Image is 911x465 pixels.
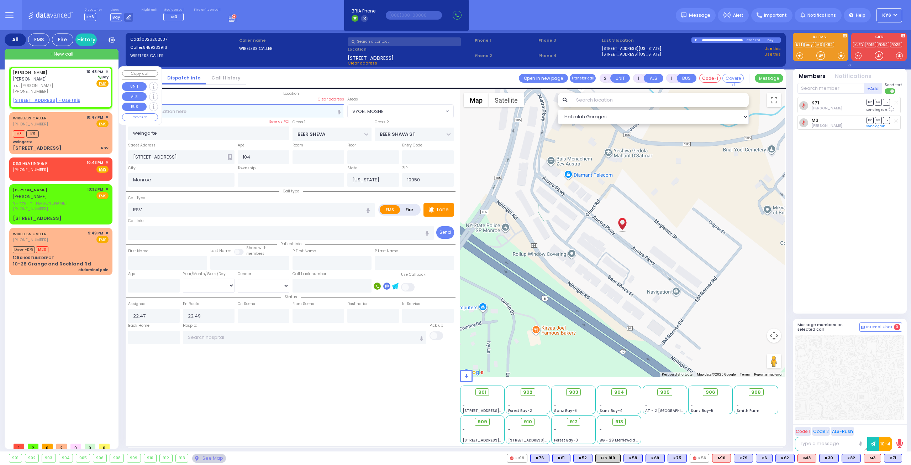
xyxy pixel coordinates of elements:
[508,438,575,443] span: [STREET_ADDRESS][PERSON_NAME]
[746,36,753,44] div: 0:00
[712,454,731,463] div: ALS
[293,248,316,254] label: P First Name
[510,456,514,460] img: red-radio-icon.svg
[712,454,731,463] div: M16
[851,35,907,40] label: KJFD
[879,437,892,451] button: 10-4
[842,454,861,463] div: K82
[13,167,48,172] span: [PHONE_NUMBER]
[867,124,885,128] a: Send again
[767,37,781,43] div: Bay
[401,272,426,278] label: Use Callback
[462,368,485,377] img: Google
[347,104,454,118] span: VYOEL MOSHE
[811,123,842,128] span: Chananya Indig
[554,408,577,413] span: Sanz Bay-6
[508,397,510,403] span: -
[84,8,102,12] label: Dispatcher
[5,33,26,46] div: All
[386,11,442,20] input: (000)000-00000
[530,454,549,463] div: K76
[507,454,527,463] div: FD19
[519,74,568,83] a: Open in new page
[645,408,698,413] span: AT - 2 [GEOGRAPHIC_DATA]
[600,432,602,438] span: -
[56,444,67,449] span: 2
[87,187,103,192] span: 10:32 PM
[436,206,449,213] p: Tone
[885,88,896,95] label: Turn off text
[352,8,375,14] span: BRIA Phone
[875,99,882,105] span: SO
[348,55,394,60] span: [STREET_ADDRESS]
[864,454,881,463] div: M3
[105,186,109,192] span: ✕
[13,231,47,237] a: WIRELESS CALLER
[70,444,81,449] span: 0
[238,301,255,307] label: On Scene
[877,42,889,47] a: FD64
[693,456,696,460] img: red-radio-icon.svg
[26,130,39,138] span: K71
[13,200,85,206] span: ר' וואלף - ר' [PERSON_NAME]
[128,323,149,329] label: Back Home
[645,403,647,408] span: -
[28,11,75,20] img: Logo
[42,454,56,462] div: 903
[691,403,693,408] span: -
[84,13,96,21] span: KY6
[767,354,781,368] button: Drag Pegman onto the map to open Street View
[835,72,871,81] button: Notifications
[99,444,110,449] span: 0
[894,324,900,330] span: 0
[347,143,356,148] label: Floor
[867,117,874,124] span: DR
[13,206,48,212] span: [PHONE_NUMBER]
[87,160,103,165] span: 10:43 PM
[130,45,237,51] label: Caller:
[78,267,109,273] div: abdominal pain
[13,246,35,253] span: Driver-K79
[110,454,123,462] div: 908
[86,69,103,74] span: 10:48 PM
[9,454,22,462] div: 901
[623,454,643,463] div: K58
[238,271,251,277] label: Gender
[239,37,346,43] label: Caller name
[143,45,167,50] span: 8459233916
[615,418,623,425] span: 913
[811,100,819,105] a: K71
[183,271,235,277] div: Year/Month/Week/Day
[876,8,902,22] button: KY6
[402,165,407,171] label: ZIP
[277,241,305,247] span: Patient info
[554,432,556,438] span: -
[756,454,773,463] div: BLS
[76,454,90,462] div: 905
[238,143,244,148] label: Apt
[280,91,302,96] span: Location
[600,427,602,432] span: -
[99,81,106,87] u: EMS
[238,165,256,171] label: Township
[101,145,109,151] div: RSV
[753,36,754,44] div: /
[600,438,639,443] span: BG - 29 Merriewold S.
[819,454,839,463] div: K30
[13,160,48,166] a: D&S HEATING & P
[677,74,696,83] button: BUS
[436,226,454,239] button: Send
[13,69,47,75] a: [PERSON_NAME]
[96,120,109,127] span: EMS
[691,397,693,403] span: -
[162,74,206,81] a: Dispatch info
[128,104,344,118] input: Search location here
[206,74,246,81] a: Call History
[227,154,232,160] span: Other building occupants
[764,12,787,19] span: Important
[623,454,643,463] div: BLS
[99,193,106,199] u: EMS
[883,117,890,124] span: TR
[13,193,47,200] span: [PERSON_NAME]
[733,12,743,19] span: Alert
